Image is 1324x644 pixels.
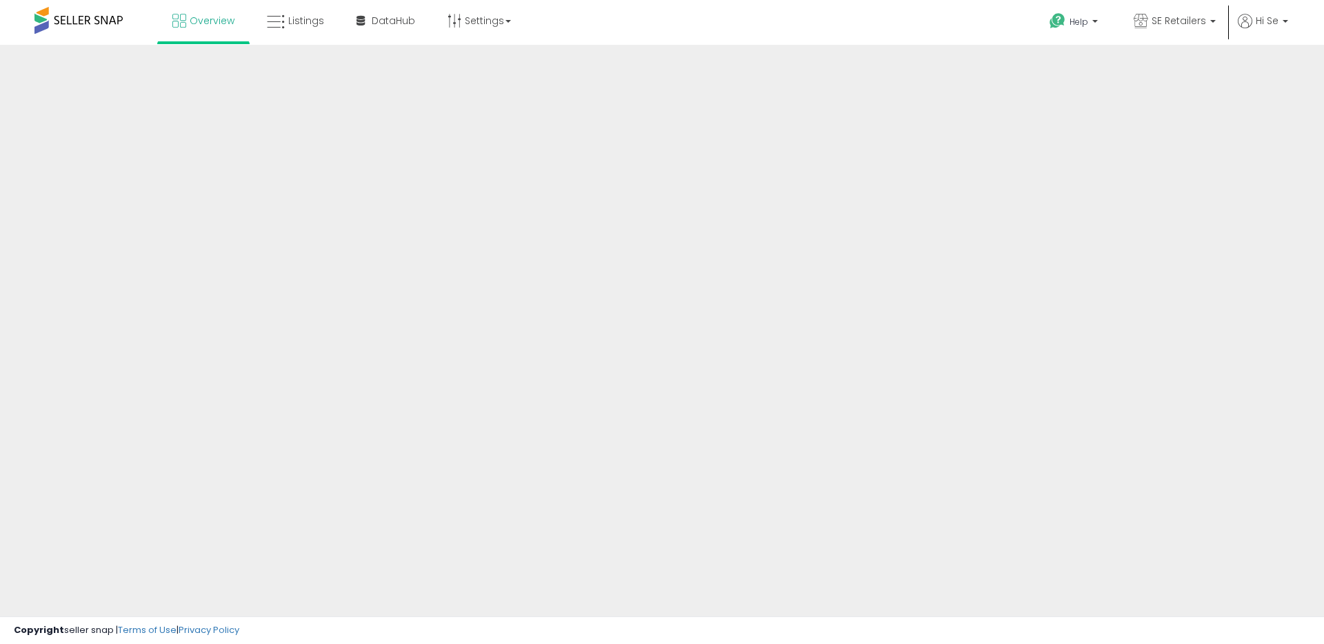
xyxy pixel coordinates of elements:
span: DataHub [372,14,415,28]
a: Help [1039,2,1112,45]
span: SE Retailers [1152,14,1206,28]
a: Hi Se [1238,14,1288,45]
span: Overview [190,14,234,28]
span: Hi Se [1256,14,1278,28]
span: Help [1070,16,1088,28]
i: Get Help [1049,12,1066,30]
span: Listings [288,14,324,28]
